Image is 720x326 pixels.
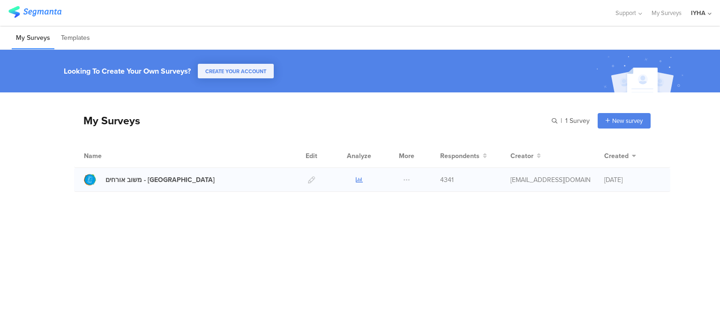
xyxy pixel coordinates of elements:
button: Created [604,151,636,161]
div: More [397,144,417,167]
span: Creator [510,151,533,161]
div: Analyze [345,144,373,167]
span: 4341 [440,175,454,185]
span: Support [615,8,636,17]
span: Respondents [440,151,480,161]
button: Creator [510,151,541,161]
div: ofir@iyha.org.il [510,175,590,185]
div: IYHA [691,8,705,17]
span: | [559,116,563,126]
div: Name [84,151,140,161]
li: My Surveys [12,27,54,49]
div: Looking To Create Your Own Surveys? [64,66,191,76]
a: משוב אורחים - [GEOGRAPHIC_DATA] [84,174,215,186]
span: Created [604,151,629,161]
span: CREATE YOUR ACCOUNT [205,68,266,75]
span: New survey [612,116,643,125]
button: CREATE YOUR ACCOUNT [198,64,274,78]
div: Edit [301,144,322,167]
div: My Surveys [74,113,140,129]
div: [DATE] [604,175,660,185]
div: משוב אורחים - בית שאן [105,175,215,185]
span: 1 Survey [565,116,590,126]
img: segmanta logo [8,6,61,18]
button: Respondents [440,151,487,161]
li: Templates [57,27,94,49]
img: create_account_image.svg [593,53,690,95]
